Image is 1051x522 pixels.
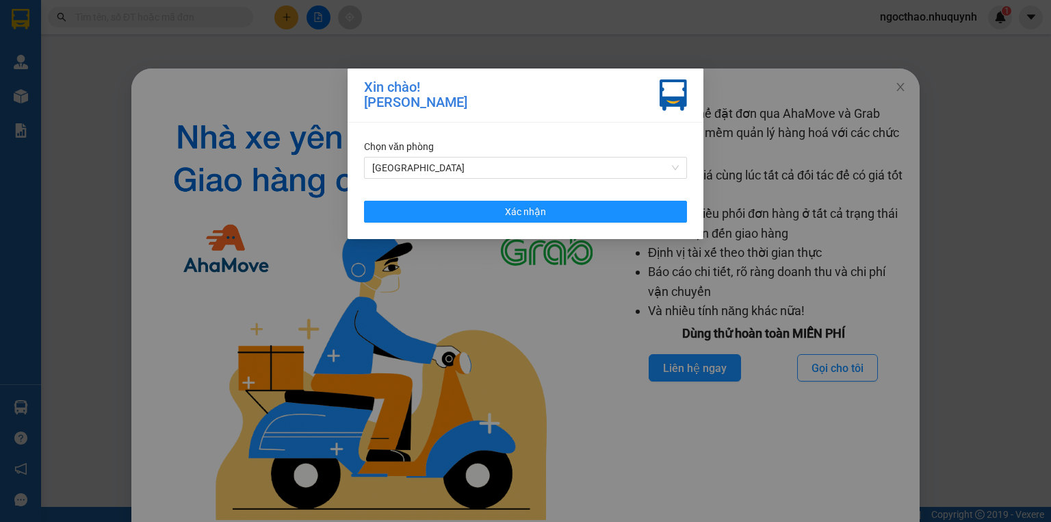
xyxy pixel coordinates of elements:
[364,79,467,111] div: Xin chào! [PERSON_NAME]
[505,204,546,219] span: Xác nhận
[660,79,687,111] img: vxr-icon
[372,158,679,178] span: Sài Gòn
[364,201,687,223] button: Xác nhận
[364,139,687,154] div: Chọn văn phòng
